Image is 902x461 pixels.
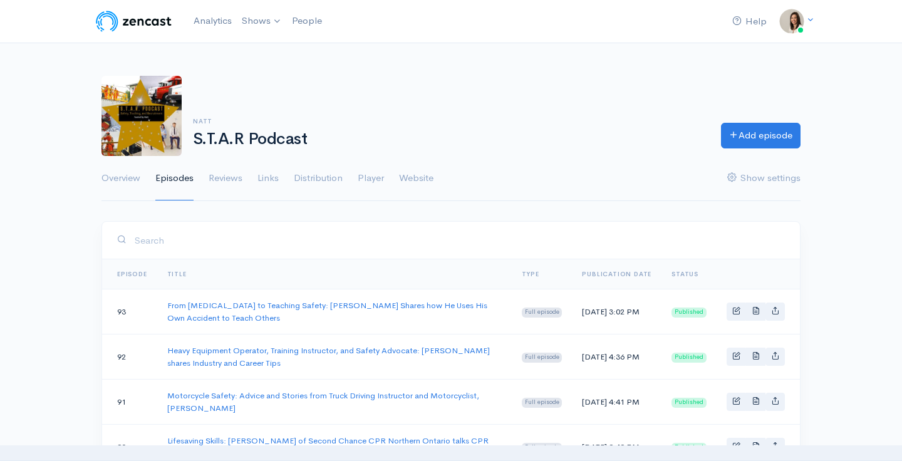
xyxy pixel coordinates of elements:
a: Add episode [721,123,801,148]
a: People [287,8,327,34]
h6: Natt [193,118,706,125]
a: Episodes [155,156,194,201]
td: 91 [102,380,157,425]
a: Help [727,8,772,35]
td: 92 [102,334,157,380]
span: Status [671,270,698,278]
a: Title [167,270,187,278]
a: Motorcycle Safety: Advice and Stories from Truck Driving Instructor and Motorcyclist, [PERSON_NAME] [167,390,479,413]
a: Analytics [189,8,237,34]
span: Full episode [522,443,562,453]
td: [DATE] 4:41 PM [572,380,661,425]
a: Overview [101,156,140,201]
span: Published [671,443,707,453]
span: Full episode [522,398,562,408]
span: Published [671,308,707,318]
a: Player [358,156,384,201]
div: Basic example [727,393,785,411]
a: Website [399,156,433,201]
a: Distribution [294,156,343,201]
span: Published [671,353,707,363]
a: Show settings [727,156,801,201]
span: Full episode [522,308,562,318]
a: Links [257,156,279,201]
a: Reviews [209,156,242,201]
td: [DATE] 3:02 PM [572,289,661,334]
img: ... [779,9,804,34]
h1: S.T.A.R Podcast [193,130,706,148]
div: Basic example [727,348,785,366]
td: 93 [102,289,157,334]
img: ZenCast Logo [94,9,174,34]
a: Publication date [582,270,651,278]
span: Published [671,398,707,408]
a: Type [522,270,539,278]
a: Heavy Equipment Operator, Training Instructor, and Safety Advocate: [PERSON_NAME] shares Industry... [167,345,490,368]
a: Episode [117,270,147,278]
td: [DATE] 4:36 PM [572,334,661,380]
span: Full episode [522,353,562,363]
input: Search [134,227,785,253]
div: Basic example [727,438,785,456]
div: Basic example [727,303,785,321]
a: From [MEDICAL_DATA] to Teaching Safety: [PERSON_NAME] Shares how He Uses His Own Accident to Teac... [167,300,487,323]
a: Lifesaving Skills: [PERSON_NAME] of Second Chance CPR Northern Ontario talks CPR and First Aid [167,435,489,458]
iframe: gist-messenger-bubble-iframe [859,418,889,448]
a: Shows [237,8,287,35]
